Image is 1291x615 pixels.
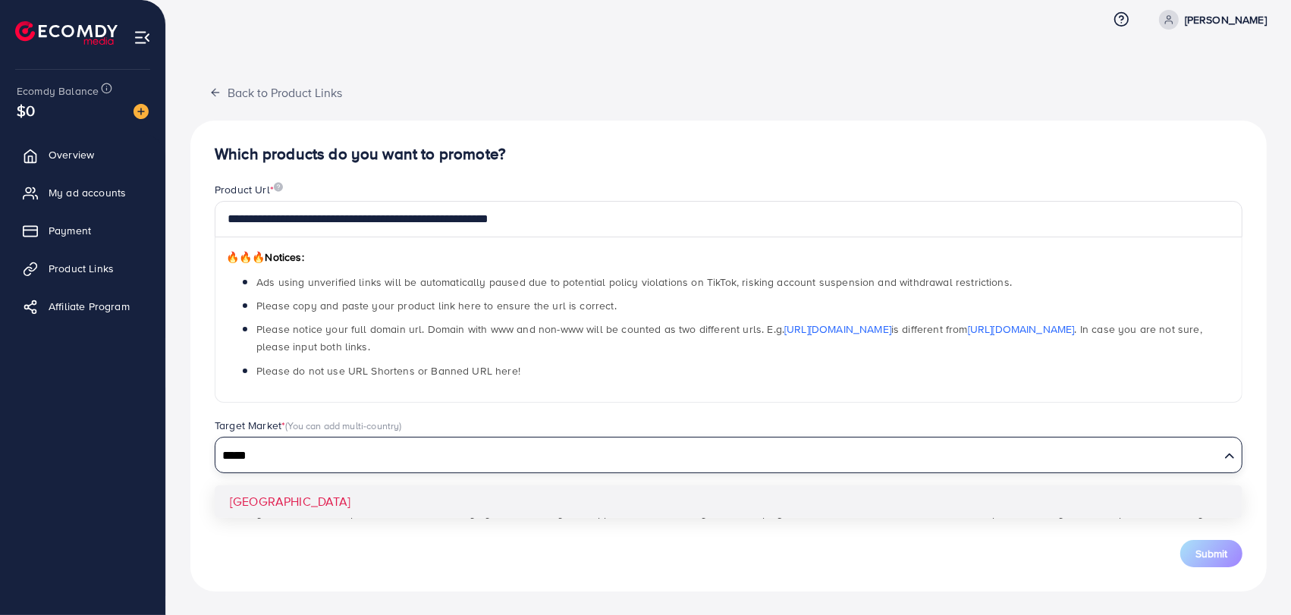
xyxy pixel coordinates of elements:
img: logo [15,21,118,45]
span: Please do not use URL Shortens or Banned URL here! [256,363,520,378]
span: (You can add multi-country) [285,419,401,432]
a: Payment [11,215,154,246]
li: [GEOGRAPHIC_DATA] [215,485,1242,518]
iframe: Chat [1227,547,1280,604]
span: $0 [17,99,35,121]
img: image [133,104,149,119]
span: Overview [49,147,94,162]
a: [PERSON_NAME] [1153,10,1267,30]
a: My ad accounts [11,177,154,208]
a: Product Links [11,253,154,284]
a: [URL][DOMAIN_NAME] [968,322,1075,337]
span: Submit [1195,546,1227,561]
button: Submit [1180,540,1242,567]
label: Target Market [215,418,402,433]
a: Affiliate Program [11,291,154,322]
input: Search for option [217,444,1218,468]
img: image [274,182,283,192]
button: Back to Product Links [190,76,361,108]
span: Payment [49,223,91,238]
label: Product Url [215,182,283,197]
span: My ad accounts [49,185,126,200]
span: Product Links [49,261,114,276]
div: Search for option [215,437,1242,473]
span: Notices: [226,249,304,265]
a: Overview [11,140,154,170]
span: 🔥🔥🔥 [226,249,265,265]
img: menu [133,29,151,46]
p: [PERSON_NAME] [1185,11,1267,29]
h4: Which products do you want to promote? [215,145,1242,164]
span: Ads using unverified links will be automatically paused due to potential policy violations on Tik... [256,275,1012,290]
span: Please notice your full domain url. Domain with www and non-www will be counted as two different ... [256,322,1202,354]
span: Affiliate Program [49,299,130,314]
a: [URL][DOMAIN_NAME] [784,322,891,337]
span: Ecomdy Balance [17,83,99,99]
span: Please copy and paste your product link here to ensure the url is correct. [256,298,617,313]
